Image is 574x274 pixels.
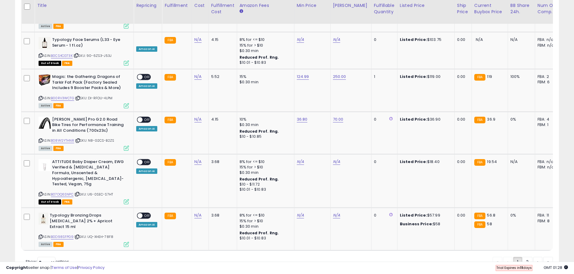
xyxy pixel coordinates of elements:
div: ASIN: [39,213,129,246]
span: | SKU: N8-G2CS-B2ZS [75,138,114,143]
b: Listed Price: [400,212,427,218]
small: FBA [165,213,176,219]
span: 2025-09-6 01:28 GMT [544,265,568,270]
div: $10 - $10.85 [240,134,290,139]
a: 250.00 [333,74,346,80]
div: FBA: 2 [538,74,557,79]
div: $0.30 min [240,224,290,229]
span: OFF [143,159,152,165]
div: Current Buybox Price [474,2,505,15]
div: FBA: 11 [538,213,557,218]
div: Listed Price [400,2,452,9]
div: FBA: n/a [538,159,557,165]
a: 1 [513,257,522,267]
div: 8% for <= $10 [240,159,290,165]
a: N/A [333,212,340,218]
div: Cost [194,2,206,9]
div: FBM: 1 [538,122,557,128]
div: FBM: 8 [538,218,557,224]
div: Amazon Fees [240,2,292,9]
div: 8% for <= $10 [240,37,290,42]
div: 0.00 [457,159,467,165]
a: N/A [194,159,202,165]
small: FBA [474,213,485,219]
b: Listed Price: [400,116,427,122]
a: 2 [522,257,532,267]
div: Amazon AI [136,126,157,131]
div: 8% for <= $10 [240,213,290,218]
span: Show: entries [26,259,69,264]
div: $103.75 [400,37,450,42]
div: 0.00 [457,213,467,218]
div: 0 [374,213,393,218]
div: Num of Comp. [538,2,560,15]
div: 4.15 [211,117,232,122]
img: 31aTcQbjn1L._SL40_.jpg [39,159,51,171]
a: N/A [194,116,202,122]
span: | SKU: U6-0SEC-S7HT [74,192,113,197]
small: FBA [474,159,485,166]
a: N/A [194,37,202,43]
a: 36.80 [297,116,308,122]
b: [PERSON_NAME] Pro G2.0 Road Bike Tires for Performance Training in All Conditions (700x23c) [52,117,125,135]
img: 41o1O4lBTQL._SL40_.jpg [39,117,51,129]
a: B0CS4CG73K [51,53,73,58]
div: 3.68 [211,213,232,218]
div: $0.30 min [240,170,290,175]
b: Typology Bronzing Drops [MEDICAL_DATA] 2% + Apricot Extract 15 ml [50,213,123,231]
b: Reduced Prof. Rng. [240,177,279,182]
div: Min Price [297,2,328,9]
b: ATTITUDE Baby Diaper Cream, EWG Verified & [MEDICAL_DATA] Formula, Unscented & Hypoallergenic, [M... [52,159,125,189]
a: B00RV3WCTG [51,96,74,101]
div: ASIN: [39,74,129,107]
span: | SKU: DI-RFOU-4LPM [75,96,112,100]
span: 58 [487,221,492,227]
div: $36.90 [400,117,450,122]
a: 70.00 [333,116,343,122]
div: 3.68 [211,159,232,165]
div: $10 - $11.72 [240,182,290,187]
div: N/A [510,159,530,165]
a: Terms of Use [52,265,77,270]
small: FBA [165,74,176,81]
small: FBA [474,117,485,123]
span: OFF [143,213,152,218]
b: 11 [520,265,523,270]
div: Amazon AI [136,83,157,89]
span: FBA [62,61,72,66]
div: ASIN: [39,117,129,150]
div: 0% [510,213,530,218]
a: B08WSYTHNR [51,138,74,143]
div: Amazon AI [136,46,157,52]
div: FBA: n/a [538,37,557,42]
div: 5.52 [211,74,232,79]
a: B0D98SFPG9 [51,234,74,239]
span: All listings that are currently out of stock and unavailable for purchase on Amazon [39,61,61,66]
a: N/A [194,212,202,218]
img: 317K13bazGL._SL40_.jpg [39,37,51,49]
b: Listed Price: [400,159,427,165]
div: Fulfillment [165,2,189,9]
div: 15% for > $10 [240,218,290,224]
span: 19.54 [487,159,497,165]
div: $10.01 - $10.83 [240,187,290,192]
a: N/A [333,159,340,165]
span: All listings currently available for purchase on Amazon [39,242,52,247]
div: 4.15 [211,37,232,42]
div: 0% [510,117,530,122]
div: [PERSON_NAME] [333,2,369,9]
small: FBA [165,37,176,44]
div: Ship Price [457,2,469,15]
b: Typology Face Serums (L33 - Eye Serum - 1 fl.oz) [52,37,125,50]
small: FBA [474,221,485,228]
div: $0.30 min [240,79,290,85]
small: Amazon Fees. [240,9,243,14]
div: $0.30 min [240,48,290,54]
div: Amazon AI [136,168,157,174]
div: $10.01 - $10.83 [240,236,290,241]
div: 0.00 [457,37,467,42]
div: 0.00 [457,117,467,122]
div: seller snap | | [6,265,105,271]
div: Fulfillment Cost [211,2,234,15]
a: N/A [333,37,340,43]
